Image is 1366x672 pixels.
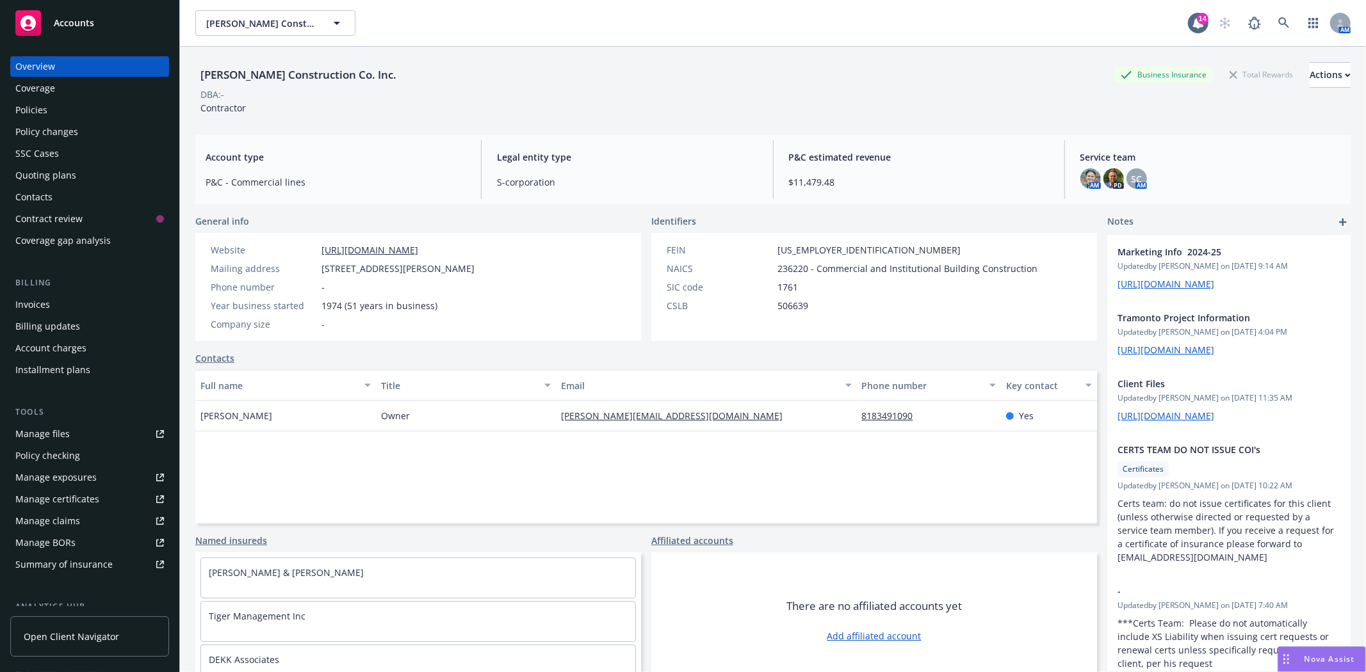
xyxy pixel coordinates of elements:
[1118,584,1307,598] span: -
[1212,10,1238,36] a: Start snowing
[1242,10,1267,36] a: Report a Bug
[206,17,317,30] span: [PERSON_NAME] Construction Co. Inc.
[211,299,316,312] div: Year business started
[195,67,402,83] div: [PERSON_NAME] Construction Co. Inc.
[1107,214,1134,230] span: Notes
[1001,370,1097,401] button: Key contact
[1118,326,1340,338] span: Updated by [PERSON_NAME] on [DATE] 4:04 PM
[1118,410,1214,422] a: [URL][DOMAIN_NAME]
[1107,301,1351,367] div: Tramonto Project InformationUpdatedby [PERSON_NAME] on [DATE] 4:04 PM[URL][DOMAIN_NAME]
[10,56,169,77] a: Overview
[777,280,798,294] span: 1761
[1118,245,1307,259] span: Marketing Info 2024-25
[1118,443,1307,456] span: CERTS TEAM DO NOT ISSUE COI's
[1118,616,1340,670] p: ***Certs Team: Please do not automatically include XS Liability when issuing cert requests or ren...
[321,317,325,331] span: -
[10,276,169,289] div: Billing
[15,360,90,380] div: Installment plans
[1197,13,1208,24] div: 14
[1006,379,1078,392] div: Key contact
[10,100,169,120] a: Policies
[10,511,169,531] a: Manage claims
[1278,647,1294,671] div: Drag to move
[24,630,119,643] span: Open Client Navigator
[211,262,316,275] div: Mailing address
[321,280,325,294] span: -
[667,262,772,275] div: NAICS
[789,175,1049,189] span: $11,479.48
[777,243,961,257] span: [US_EMPLOYER_IDENTIFICATION_NUMBER]
[1118,377,1307,390] span: Client Files
[10,406,169,419] div: Tools
[667,243,772,257] div: FEIN
[862,379,982,392] div: Phone number
[10,316,169,337] a: Billing updates
[10,532,169,553] a: Manage BORs
[497,175,757,189] span: S-corporation
[10,489,169,509] a: Manage certificates
[10,143,169,164] a: SSC Cases
[1118,260,1340,272] span: Updated by [PERSON_NAME] on [DATE] 9:14 AM
[381,409,410,422] span: Owner
[10,338,169,358] a: Account charges
[195,534,267,547] a: Named insureds
[497,150,757,164] span: Legal entity type
[1107,433,1351,574] div: CERTS TEAM DO NOT ISSUE COI'sCertificatesUpdatedby [PERSON_NAME] on [DATE] 10:22 AMCerts team: do...
[211,280,316,294] div: Phone number
[321,244,418,256] a: [URL][DOMAIN_NAME]
[1107,235,1351,301] div: Marketing Info 2024-25Updatedby [PERSON_NAME] on [DATE] 9:14 AM[URL][DOMAIN_NAME]
[381,379,537,392] div: Title
[209,566,364,579] a: [PERSON_NAME] & [PERSON_NAME]
[195,214,249,228] span: General info
[777,262,1037,275] span: 236220 - Commercial and Institutional Building Construction
[561,410,793,422] a: [PERSON_NAME][EMAIL_ADDRESS][DOMAIN_NAME]
[15,316,80,337] div: Billing updates
[1310,63,1351,87] div: Actions
[15,554,113,575] div: Summary of insurance
[211,243,316,257] div: Website
[1080,150,1340,164] span: Service team
[209,653,279,666] a: DEKK Associates
[10,600,169,613] div: Analytics hub
[10,445,169,466] a: Policy checking
[10,467,169,488] a: Manage exposures
[827,629,922,643] a: Add affiliated account
[667,299,772,312] div: CSLB
[15,209,83,229] div: Contract review
[195,351,234,365] a: Contacts
[10,165,169,186] a: Quoting plans
[10,360,169,380] a: Installment plans
[15,532,76,553] div: Manage BORs
[15,143,59,164] div: SSC Cases
[1114,67,1213,83] div: Business Insurance
[777,299,808,312] span: 506639
[200,102,246,114] span: Contractor
[1118,480,1340,492] span: Updated by [PERSON_NAME] on [DATE] 10:22 AM
[1223,67,1299,83] div: Total Rewards
[1335,214,1351,230] a: add
[1118,497,1337,563] span: Certs team: do not issue certificates for this client (unless otherwise directed or requested by ...
[651,534,733,547] a: Affiliated accounts
[10,424,169,444] a: Manage files
[1107,367,1351,433] div: Client FilesUpdatedby [PERSON_NAME] on [DATE] 11:35 AM[URL][DOMAIN_NAME]
[1305,653,1355,664] span: Nova Assist
[10,554,169,575] a: Summary of insurance
[1118,344,1214,356] a: [URL][DOMAIN_NAME]
[321,299,437,312] span: 1974 (51 years in business)
[206,175,466,189] span: P&C - Commercial lines
[1301,10,1326,36] a: Switch app
[1123,463,1164,475] span: Certificates
[15,511,80,531] div: Manage claims
[1271,10,1297,36] a: Search
[15,424,70,444] div: Manage files
[651,214,696,228] span: Identifiers
[15,165,76,186] div: Quoting plans
[15,294,50,315] div: Invoices
[15,467,97,488] div: Manage exposures
[15,445,80,466] div: Policy checking
[15,100,47,120] div: Policies
[10,122,169,142] a: Policy changes
[556,370,856,401] button: Email
[1103,168,1124,189] img: photo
